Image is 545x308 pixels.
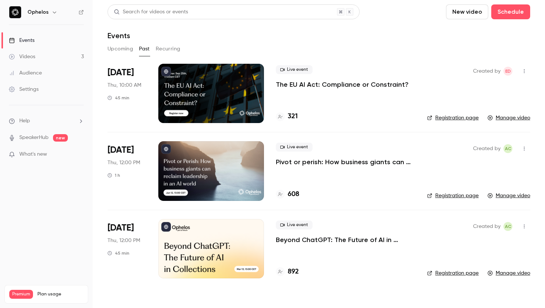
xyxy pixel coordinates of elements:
span: [DATE] [108,67,134,79]
span: [DATE] [108,144,134,156]
a: Registration page [427,269,479,277]
a: Manage video [488,192,530,199]
h4: 321 [288,112,298,122]
span: AC [505,144,511,153]
span: [DATE] [108,222,134,234]
a: The EU AI Act: Compliance or Constraint? [276,80,409,89]
div: Audience [9,69,42,77]
a: Beyond ChatGPT: The Future of AI in Collections [276,235,415,244]
div: Sep 25 Thu, 10:00 AM (Europe/London) [108,64,146,123]
iframe: Noticeable Trigger [75,151,84,158]
button: Upcoming [108,43,133,55]
div: Settings [9,86,39,93]
a: SpeakerHub [19,134,49,142]
button: Schedule [491,4,530,19]
button: Recurring [156,43,181,55]
div: 1 h [108,172,120,178]
div: Jun 12 Thu, 12:00 PM (Europe/London) [108,141,146,201]
span: Eadaoin Downey [503,67,512,76]
h6: Ophelos [27,9,49,16]
a: Manage video [488,114,530,122]
button: Past [139,43,150,55]
span: Thu, 12:00 PM [108,159,140,166]
h4: 892 [288,267,299,277]
a: Pivot or perish: How business giants can reclaim leadership in an AI world [276,158,415,166]
span: Plan usage [37,291,83,297]
a: 608 [276,189,299,199]
div: 45 min [108,250,129,256]
div: 45 min [108,95,129,101]
a: Registration page [427,192,479,199]
span: AC [505,222,511,231]
span: Live event [276,143,313,152]
span: Help [19,117,30,125]
a: 892 [276,267,299,277]
a: 321 [276,112,298,122]
span: Thu, 10:00 AM [108,82,141,89]
a: Registration page [427,114,479,122]
div: Events [9,37,34,44]
span: What's new [19,150,47,158]
span: Abi Church [503,144,512,153]
span: Live event [276,221,313,229]
span: new [53,134,68,142]
span: ED [505,67,511,76]
span: Abi Church [503,222,512,231]
span: Created by [473,144,501,153]
a: Manage video [488,269,530,277]
div: Search for videos or events [114,8,188,16]
span: Created by [473,222,501,231]
span: Live event [276,65,313,74]
div: Videos [9,53,35,60]
span: Created by [473,67,501,76]
li: help-dropdown-opener [9,117,84,125]
span: Thu, 12:00 PM [108,237,140,244]
button: New video [446,4,488,19]
img: Ophelos [9,6,21,18]
h1: Events [108,31,130,40]
h4: 608 [288,189,299,199]
div: Mar 13 Thu, 12:00 PM (Europe/London) [108,219,146,278]
span: Premium [9,290,33,299]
